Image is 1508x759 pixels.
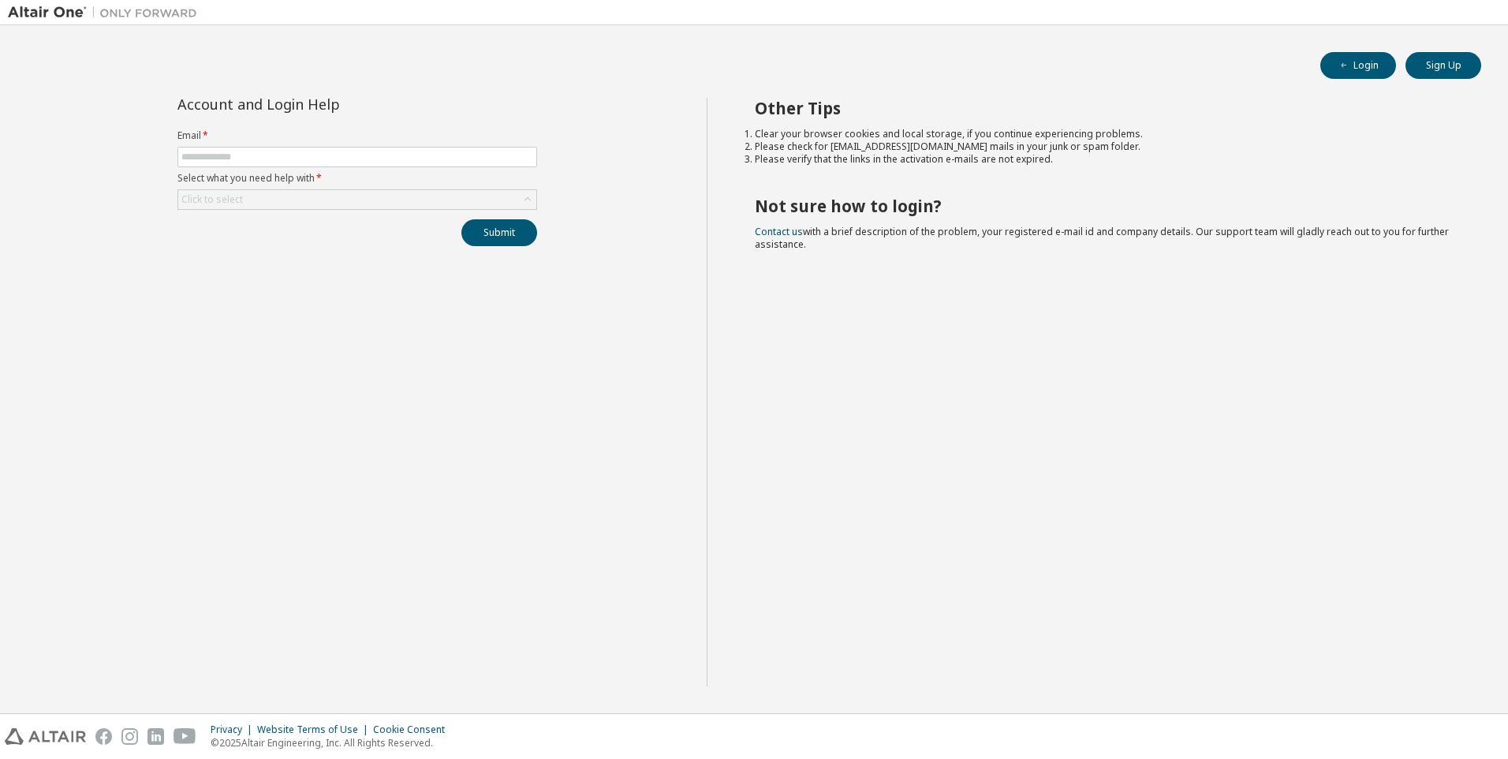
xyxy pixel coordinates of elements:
div: Click to select [178,190,536,209]
h2: Other Tips [755,98,1454,118]
label: Email [177,129,537,142]
button: Submit [461,219,537,246]
img: altair_logo.svg [5,728,86,745]
li: Please verify that the links in the activation e-mails are not expired. [755,153,1454,166]
span: with a brief description of the problem, your registered e-mail id and company details. Our suppo... [755,225,1449,251]
button: Sign Up [1405,52,1481,79]
li: Please check for [EMAIL_ADDRESS][DOMAIN_NAME] mails in your junk or spam folder. [755,140,1454,153]
div: Cookie Consent [373,723,454,736]
div: Account and Login Help [177,98,465,110]
img: Altair One [8,5,205,21]
img: linkedin.svg [147,728,164,745]
label: Select what you need help with [177,172,537,185]
div: Privacy [211,723,257,736]
img: instagram.svg [121,728,138,745]
img: youtube.svg [174,728,196,745]
h2: Not sure how to login? [755,196,1454,216]
div: Click to select [181,193,243,206]
button: Login [1320,52,1396,79]
a: Contact us [755,225,803,238]
img: facebook.svg [95,728,112,745]
div: Website Terms of Use [257,723,373,736]
li: Clear your browser cookies and local storage, if you continue experiencing problems. [755,128,1454,140]
p: © 2025 Altair Engineering, Inc. All Rights Reserved. [211,736,454,750]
